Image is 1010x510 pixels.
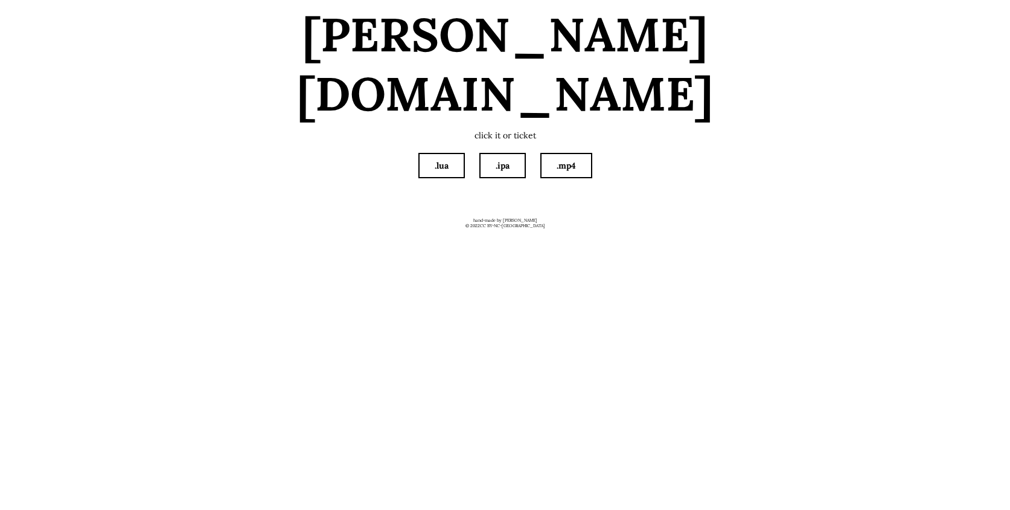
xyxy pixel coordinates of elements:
[307,129,703,142] p: click it or ticket
[297,5,713,123] a: [PERSON_NAME][DOMAIN_NAME]
[542,154,591,177] a: .mp4
[420,154,464,177] a: .lua
[264,223,747,228] div: © 2022
[481,154,525,177] a: .ipa
[264,218,747,228] div: hand-made by [PERSON_NAME]
[480,223,545,228] a: CC BY-NC-[GEOGRAPHIC_DATA]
